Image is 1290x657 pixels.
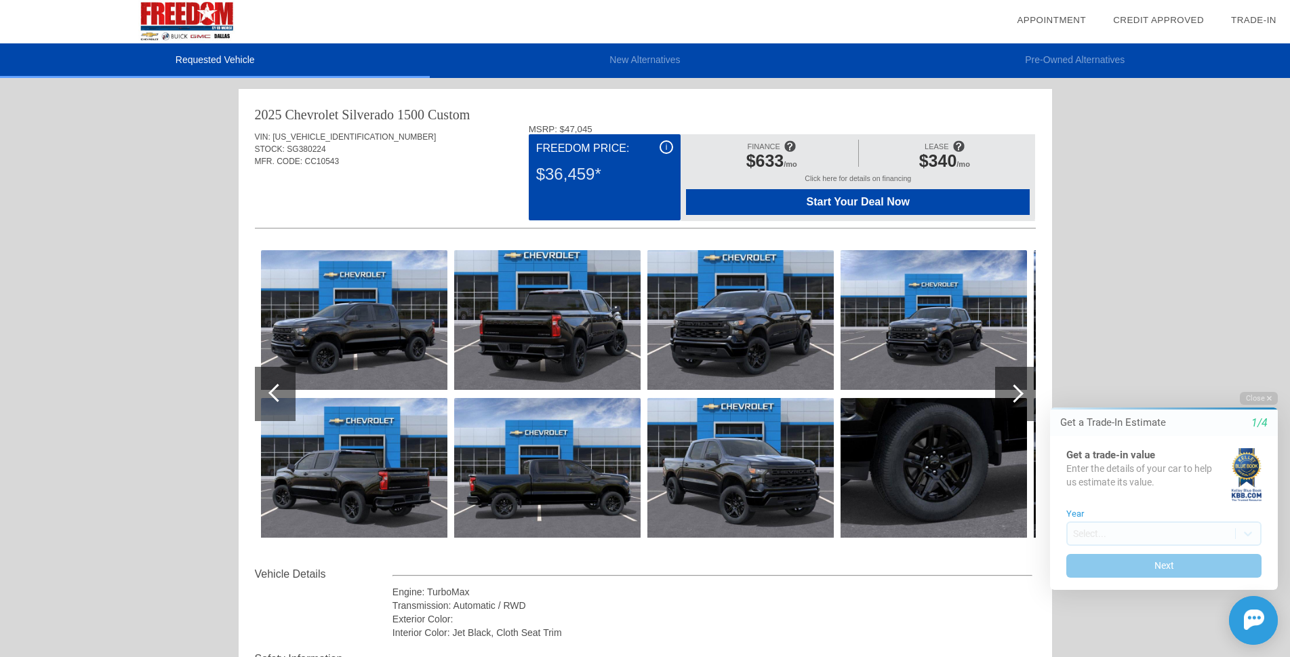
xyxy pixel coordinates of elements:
div: Freedom Price: [536,140,673,157]
div: 2025 Chevrolet Silverado 1500 [255,105,425,124]
img: 7.jpg [647,398,834,538]
div: Transmission: Automatic / RWD [392,599,1033,612]
div: /mo [693,151,850,174]
img: 6.jpg [647,250,834,390]
div: Interior Color: Jet Black, Cloth Seat Trim [392,626,1033,639]
span: [US_VEHICLE_IDENTIFICATION_NUMBER] [273,132,436,142]
img: 4.jpg [454,250,641,390]
a: Credit Approved [1113,15,1204,25]
span: FINANCE [748,142,780,151]
img: 2.jpg [261,250,447,390]
iframe: Chat Assistance [1022,380,1290,657]
div: /mo [866,151,1023,174]
span: STOCK: [255,144,285,154]
img: 3.jpg [261,398,447,538]
span: $340 [919,151,957,170]
div: Exterior Color: [392,612,1033,626]
a: Trade-In [1231,15,1276,25]
span: CC10543 [305,157,340,166]
div: MSRP: $47,045 [529,124,1036,134]
div: $36,459* [536,157,673,192]
img: 10.jpg [1034,250,1220,390]
img: 8.jpg [841,250,1027,390]
div: Vehicle Details [255,566,392,582]
li: Pre-Owned Alternatives [860,43,1290,78]
a: Appointment [1017,15,1086,25]
span: MFR. CODE: [255,157,303,166]
span: LEASE [925,142,948,151]
span: i [666,142,668,152]
li: New Alternatives [430,43,860,78]
div: Custom [428,105,470,124]
span: Start Your Deal Now [703,196,1013,208]
div: Engine: TurboMax [392,585,1033,599]
span: $633 [746,151,784,170]
span: SG380224 [287,144,325,154]
div: Quoted on [DATE] 7:13:25 AM [255,188,1036,210]
span: VIN: [255,132,270,142]
img: 9.jpg [841,398,1027,538]
div: Click here for details on financing [686,174,1030,189]
img: 5.jpg [454,398,641,538]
